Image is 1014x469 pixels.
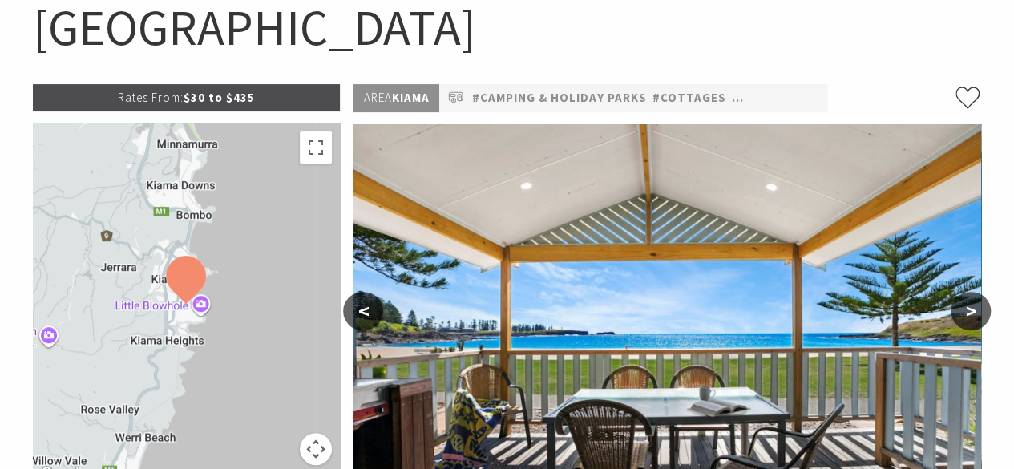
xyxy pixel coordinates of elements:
[33,84,341,111] p: $30 to $435
[118,90,184,105] span: Rates From:
[652,88,725,108] a: #Cottages
[731,88,824,108] a: #Pet Friendly
[300,131,332,164] button: Toggle fullscreen view
[951,292,991,330] button: >
[300,433,332,465] button: Map camera controls
[363,90,391,105] span: Area
[343,292,383,330] button: <
[471,88,646,108] a: #Camping & Holiday Parks
[353,84,439,112] p: Kiama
